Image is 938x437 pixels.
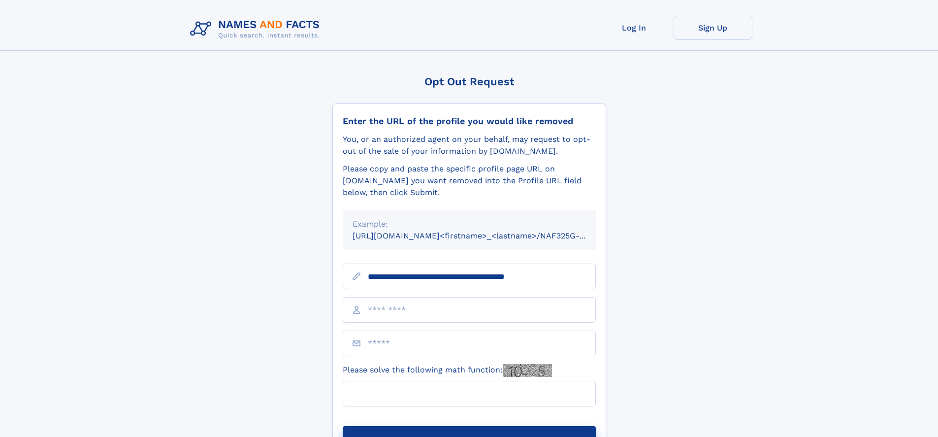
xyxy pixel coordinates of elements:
div: Please copy and paste the specific profile page URL on [DOMAIN_NAME] you want removed into the Pr... [343,163,596,199]
a: Log In [595,16,674,40]
a: Sign Up [674,16,752,40]
div: Opt Out Request [332,75,606,88]
img: Logo Names and Facts [186,16,328,42]
div: You, or an authorized agent on your behalf, may request to opt-out of the sale of your informatio... [343,134,596,157]
div: Example: [353,218,586,230]
div: Enter the URL of the profile you would like removed [343,116,596,127]
small: [URL][DOMAIN_NAME]<firstname>_<lastname>/NAF325G-xxxxxxxx [353,231,615,240]
label: Please solve the following math function: [343,364,552,377]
